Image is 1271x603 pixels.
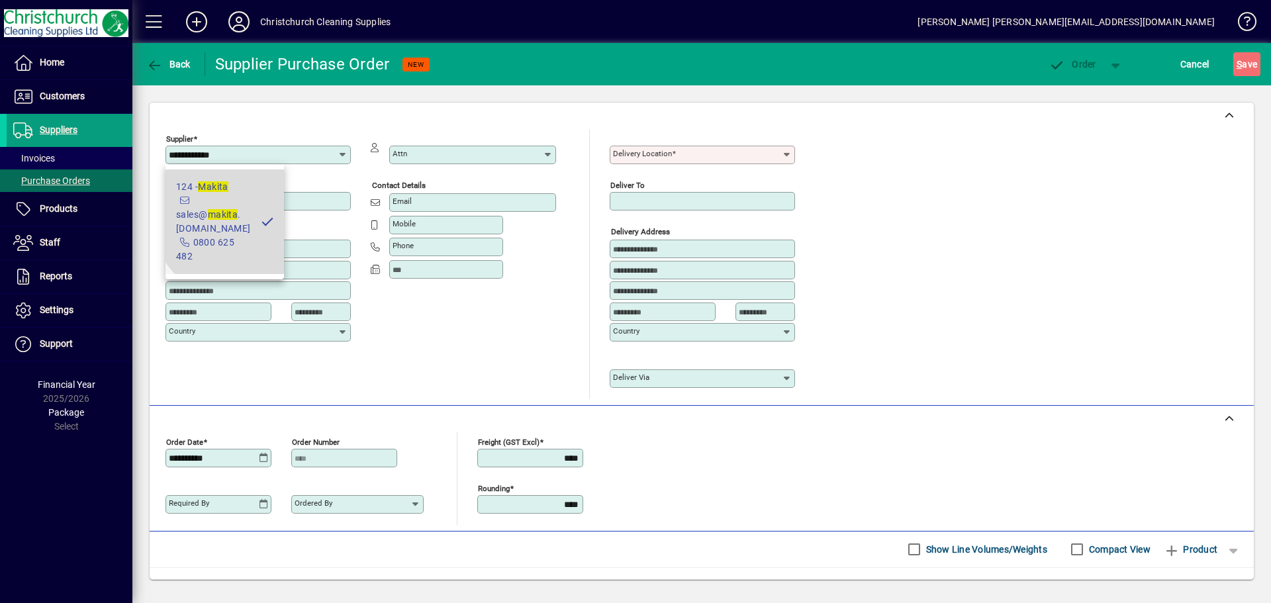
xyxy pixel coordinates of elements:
[48,407,84,418] span: Package
[923,543,1047,556] label: Show Line Volumes/Weights
[1043,52,1103,76] button: Order
[146,59,191,70] span: Back
[613,373,649,382] mat-label: Deliver via
[1086,543,1151,556] label: Compact View
[610,181,645,190] mat-label: Deliver To
[166,437,203,446] mat-label: Order date
[40,271,72,281] span: Reports
[132,52,205,76] app-page-header-button: Back
[393,219,416,228] mat-label: Mobile
[7,260,132,293] a: Reports
[215,54,390,75] div: Supplier Purchase Order
[7,193,132,226] a: Products
[1228,3,1254,46] a: Knowledge Base
[40,304,73,315] span: Settings
[40,203,77,214] span: Products
[393,241,414,250] mat-label: Phone
[7,147,132,169] a: Invoices
[1233,52,1260,76] button: Save
[613,149,672,158] mat-label: Delivery Location
[478,437,540,446] mat-label: Freight (GST excl)
[13,175,90,186] span: Purchase Orders
[7,328,132,361] a: Support
[169,498,209,508] mat-label: Required by
[143,52,194,76] button: Back
[613,326,639,336] mat-label: Country
[1180,54,1209,75] span: Cancel
[1177,52,1213,76] button: Cancel
[478,483,510,492] mat-label: Rounding
[408,60,424,69] span: NEW
[393,197,412,206] mat-label: Email
[218,10,260,34] button: Profile
[7,46,132,79] a: Home
[260,11,391,32] div: Christchurch Cleaning Supplies
[40,237,60,248] span: Staff
[40,338,73,349] span: Support
[7,169,132,192] a: Purchase Orders
[7,80,132,113] a: Customers
[38,379,95,390] span: Financial Year
[169,326,195,336] mat-label: Country
[295,498,332,508] mat-label: Ordered by
[13,153,55,163] span: Invoices
[166,181,205,190] mat-label: Order from
[918,11,1215,32] div: [PERSON_NAME] [PERSON_NAME][EMAIL_ADDRESS][DOMAIN_NAME]
[393,149,407,158] mat-label: Attn
[40,124,77,135] span: Suppliers
[40,91,85,101] span: Customers
[292,437,340,446] mat-label: Order number
[1237,59,1242,70] span: S
[166,134,193,144] mat-label: Supplier
[40,57,64,68] span: Home
[1049,59,1096,70] span: Order
[1237,54,1257,75] span: ave
[7,226,132,259] a: Staff
[175,10,218,34] button: Add
[7,294,132,327] a: Settings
